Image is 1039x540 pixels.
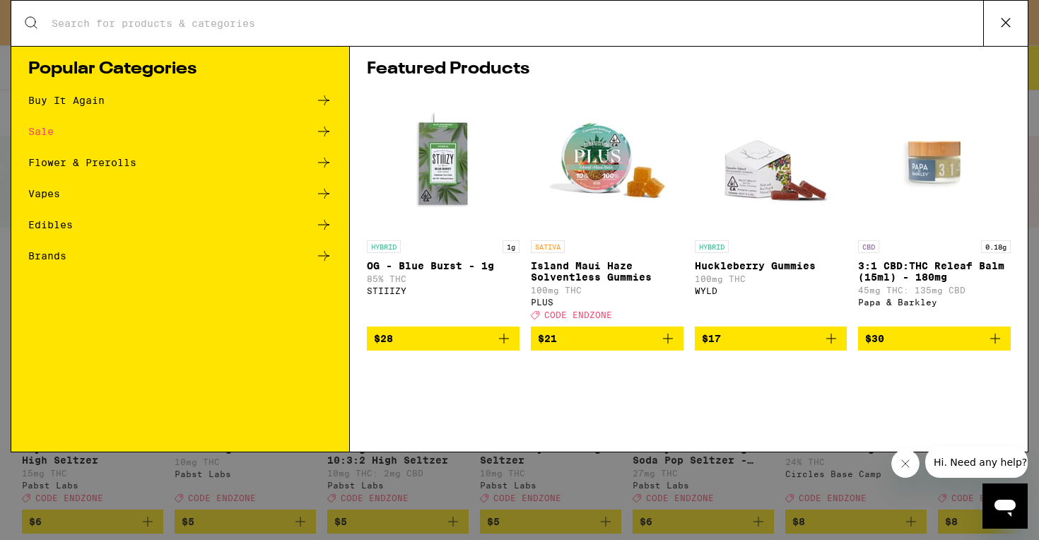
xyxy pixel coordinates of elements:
[858,92,1011,327] a: Open page for 3:1 CBD:THC Releaf Balm (15ml) - 180mg from Papa & Barkley
[531,298,683,307] div: PLUS
[531,286,683,295] p: 100mg THC
[374,333,393,344] span: $28
[51,17,983,30] input: Search for products & categories
[367,260,519,271] p: OG - Blue Burst - 1g
[367,327,519,351] button: Add to bag
[372,92,514,233] img: STIIIZY - OG - Blue Burst - 1g
[531,327,683,351] button: Add to bag
[695,260,847,271] p: Huckleberry Gummies
[28,158,136,168] div: Flower & Prerolls
[28,154,332,171] a: Flower & Prerolls
[695,327,847,351] button: Add to bag
[503,240,519,253] p: 1g
[695,240,729,253] p: HYBRID
[28,127,54,136] div: Sale
[982,483,1028,529] iframe: Button to launch messaging window
[28,123,332,140] a: Sale
[891,450,920,478] iframe: Close message
[858,327,1011,351] button: Add to bag
[858,286,1011,295] p: 45mg THC: 135mg CBD
[981,240,1011,253] p: 0.18g
[695,274,847,283] p: 100mg THC
[858,260,1011,283] p: 3:1 CBD:THC Releaf Balm (15ml) - 180mg
[858,240,879,253] p: CBD
[367,274,519,283] p: 85% THC
[531,260,683,283] p: Island Maui Haze Solventless Gummies
[531,240,565,253] p: SATIVA
[536,92,678,233] img: PLUS - Island Maui Haze Solventless Gummies
[865,333,884,344] span: $30
[28,95,105,105] div: Buy It Again
[700,92,841,233] img: WYLD - Huckleberry Gummies
[28,251,66,261] div: Brands
[28,92,332,109] a: Buy It Again
[28,220,73,230] div: Edibles
[367,61,1011,78] h1: Featured Products
[858,298,1011,307] div: Papa & Barkley
[702,333,721,344] span: $17
[538,333,557,344] span: $21
[695,286,847,295] div: WYLD
[367,92,519,327] a: Open page for OG - Blue Burst - 1g from STIIIZY
[531,92,683,327] a: Open page for Island Maui Haze Solventless Gummies from PLUS
[925,447,1028,478] iframe: Message from company
[864,92,1005,233] img: Papa & Barkley - 3:1 CBD:THC Releaf Balm (15ml) - 180mg
[695,92,847,327] a: Open page for Huckleberry Gummies from WYLD
[367,240,401,253] p: HYBRID
[367,286,519,295] div: STIIIZY
[544,310,612,319] span: CODE ENDZONE
[28,247,332,264] a: Brands
[28,216,332,233] a: Edibles
[28,189,60,199] div: Vapes
[28,185,332,202] a: Vapes
[28,61,332,78] h1: Popular Categories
